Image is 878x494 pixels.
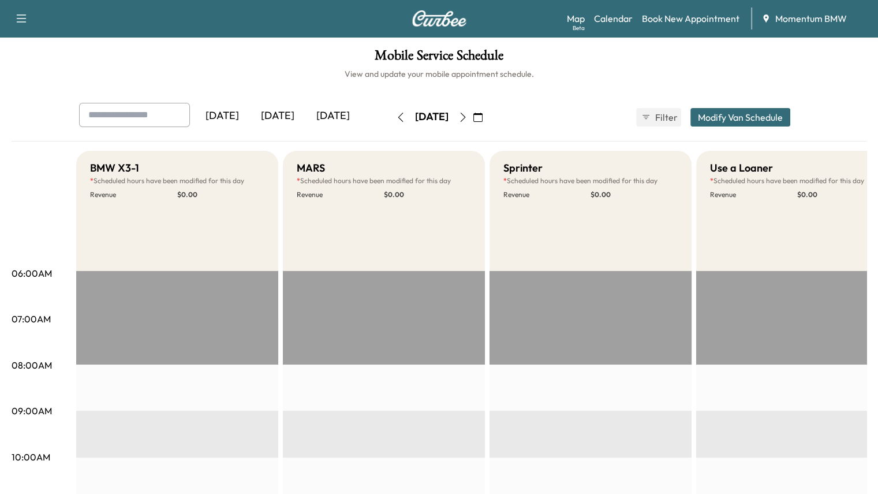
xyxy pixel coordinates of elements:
h5: MARS [297,160,325,176]
p: $ 0.00 [177,190,264,199]
p: Revenue [297,190,384,199]
p: 09:00AM [12,404,52,418]
h1: Mobile Service Schedule [12,49,866,68]
button: Modify Van Schedule [690,108,790,127]
p: Revenue [710,190,797,199]
div: [DATE] [250,103,305,129]
a: Book New Appointment [642,12,739,25]
p: 06:00AM [12,266,52,280]
div: [DATE] [415,110,449,124]
p: Scheduled hours have been modified for this day [503,176,678,185]
p: Revenue [503,190,591,199]
h5: Use a Loaner [710,160,773,176]
div: Beta [573,24,585,32]
h5: BMW X3-1 [90,160,139,176]
h6: View and update your mobile appointment schedule. [12,68,866,80]
a: MapBeta [567,12,585,25]
span: Momentum BMW [775,12,847,25]
p: Revenue [90,190,177,199]
p: 10:00AM [12,450,50,464]
button: Filter [636,108,681,127]
p: 08:00AM [12,358,52,372]
p: 07:00AM [12,312,51,326]
p: Scheduled hours have been modified for this day [297,176,471,185]
div: [DATE] [305,103,361,129]
span: Filter [655,110,676,124]
p: $ 0.00 [384,190,471,199]
h5: Sprinter [503,160,543,176]
p: Scheduled hours have been modified for this day [90,176,264,185]
div: [DATE] [195,103,250,129]
a: Calendar [594,12,633,25]
img: Curbee Logo [412,10,467,27]
p: $ 0.00 [591,190,678,199]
